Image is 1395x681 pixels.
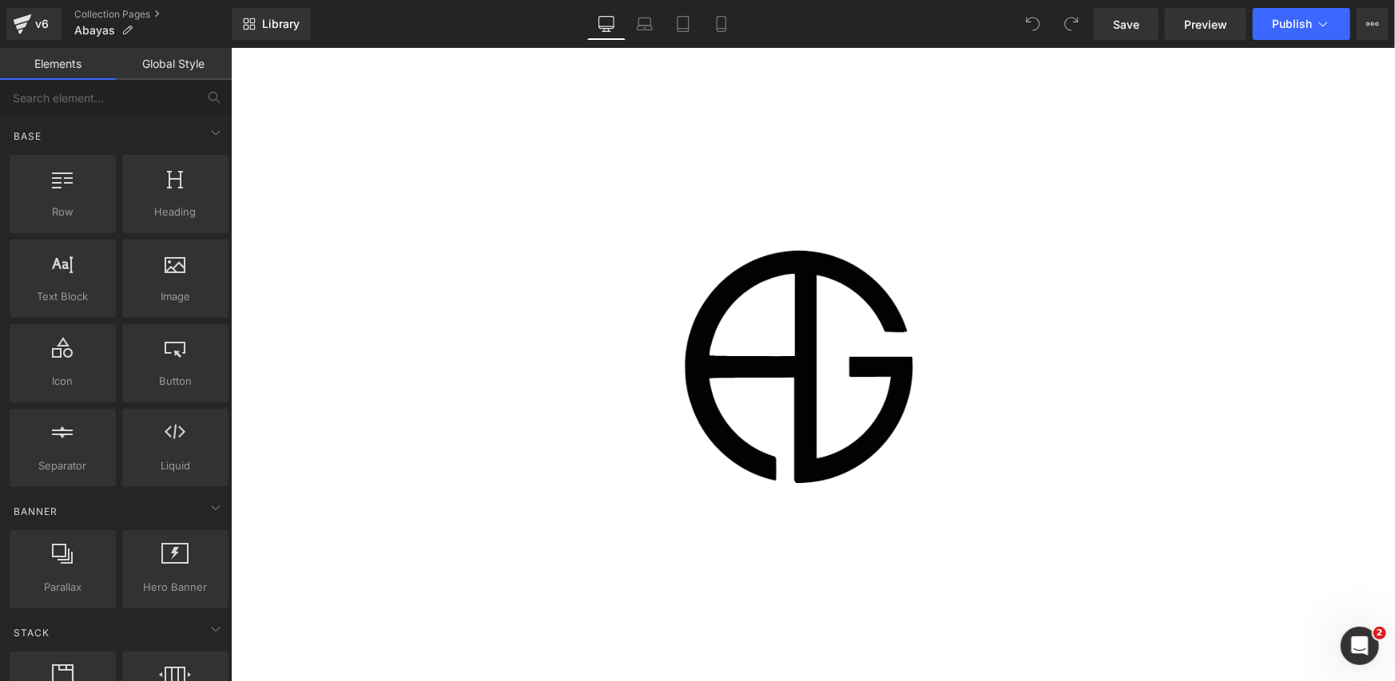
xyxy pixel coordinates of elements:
span: Base [12,129,43,144]
span: Heading [127,204,224,220]
span: Parallax [14,579,111,596]
a: v6 [6,8,62,40]
span: Publish [1272,18,1312,30]
a: Collection Pages [74,8,232,21]
a: Laptop [626,8,664,40]
span: 2 [1373,627,1386,639]
span: Image [127,288,224,305]
button: Redo [1055,8,1087,40]
a: New Library [232,8,311,40]
span: Hero Banner [127,579,224,596]
a: Mobile [702,8,741,40]
span: Abayas [74,24,115,37]
span: Icon [14,373,111,390]
span: Liquid [127,457,224,474]
iframe: Intercom live chat [1341,627,1379,665]
span: Banner [12,504,59,519]
button: Publish [1253,8,1350,40]
span: Row [14,204,111,220]
span: Stack [12,625,51,640]
button: More [1357,8,1389,40]
img: loadify_image.gif [443,181,722,452]
button: Undo [1017,8,1049,40]
span: Button [127,373,224,390]
span: Separator [14,457,111,474]
span: Save [1113,16,1139,33]
a: Desktop [587,8,626,40]
div: v6 [32,14,52,34]
a: Tablet [664,8,702,40]
span: Text Block [14,288,111,305]
a: Preview [1165,8,1246,40]
a: Global Style [116,48,232,80]
span: Preview [1184,16,1227,33]
span: Library [262,17,300,31]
